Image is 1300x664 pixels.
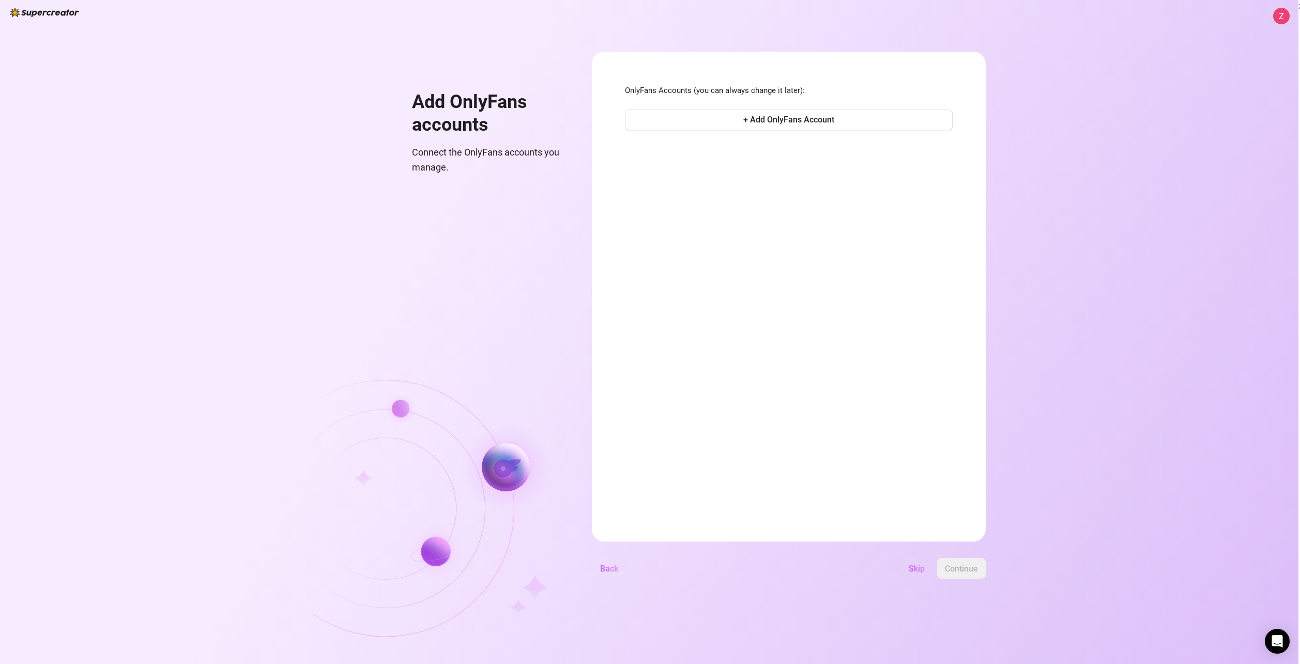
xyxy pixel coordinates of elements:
button: Skip [900,558,933,579]
span: OnlyFans Accounts (you can always change it later): [625,85,953,97]
span: Skip [909,564,925,574]
span: Back [600,564,618,574]
img: ACg8ocI5kOu7JkKPhAPl58ciQ5aHUN3vSoK1ev-Qq2ZgwQ5ZVZXZ5lw=s96-c [1274,8,1289,24]
button: Back [592,558,626,579]
span: Connect the OnlyFans accounts you manage. [412,145,567,175]
span: + Add OnlyFans Account [743,115,834,125]
img: logo [10,8,79,17]
button: Continue [937,558,986,579]
div: Open Intercom Messenger [1265,629,1290,654]
button: + Add OnlyFans Account [625,110,953,130]
h1: Add OnlyFans accounts [412,91,567,136]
